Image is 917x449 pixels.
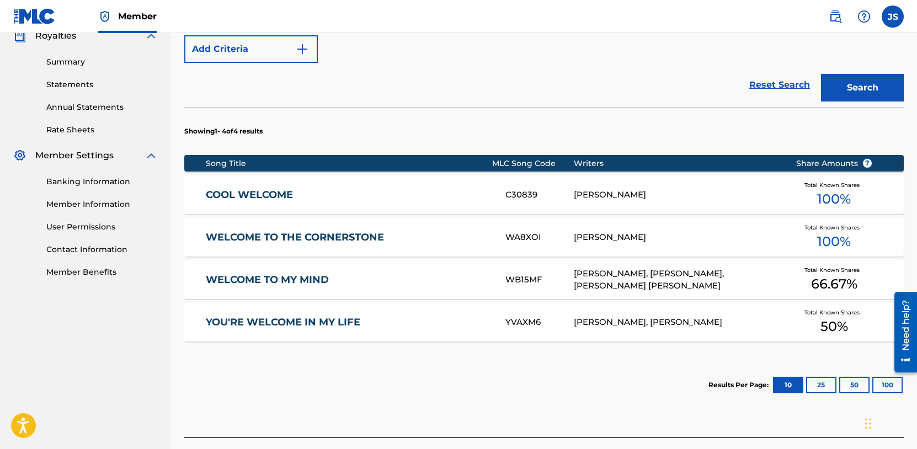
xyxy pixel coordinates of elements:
div: YVAXM6 [505,316,574,329]
img: expand [145,29,158,42]
img: MLC Logo [13,8,56,24]
img: search [829,10,842,23]
div: Help [853,6,875,28]
span: ? [863,159,872,168]
iframe: Chat Widget [862,396,917,449]
a: Statements [46,79,158,90]
a: User Permissions [46,221,158,233]
a: Member Benefits [46,266,158,278]
span: 100 % [817,232,851,252]
p: Showing 1 - 4 of 4 results [184,126,263,136]
a: Member Information [46,199,158,210]
iframe: Resource Center [886,288,917,377]
span: 66.67 % [811,274,857,294]
a: Annual Statements [46,101,158,113]
span: Royalties [35,29,76,42]
span: Total Known Shares [804,181,864,189]
div: [PERSON_NAME] [574,189,779,201]
button: 100 [872,377,903,393]
div: Drag [865,407,872,440]
div: Writers [574,158,779,169]
span: Total Known Shares [804,308,864,317]
button: 25 [806,377,836,393]
button: 50 [839,377,870,393]
span: Member Settings [35,149,114,162]
a: Summary [46,56,158,68]
a: COOL WELCOME [206,189,491,201]
span: Total Known Shares [804,266,864,274]
div: User Menu [882,6,904,28]
div: [PERSON_NAME] [574,231,779,244]
img: expand [145,149,158,162]
p: Results Per Page: [708,380,771,390]
img: help [857,10,871,23]
a: WELCOME TO THE CORNERSTONE [206,231,491,244]
a: WELCOME TO MY MIND [206,274,491,286]
div: WB15MF [505,274,574,286]
div: MLC Song Code [492,158,574,169]
span: Total Known Shares [804,223,864,232]
div: [PERSON_NAME], [PERSON_NAME], [PERSON_NAME] [PERSON_NAME] [574,268,779,292]
span: Share Amounts [796,158,872,169]
button: 10 [773,377,803,393]
button: Search [821,74,904,101]
div: [PERSON_NAME], [PERSON_NAME] [574,316,779,329]
a: Contact Information [46,244,158,255]
span: Member [118,10,157,23]
a: Rate Sheets [46,124,158,136]
button: Add Criteria [184,35,318,63]
img: Royalties [13,29,26,42]
img: Top Rightsholder [98,10,111,23]
a: Reset Search [744,73,815,97]
img: 9d2ae6d4665cec9f34b9.svg [296,42,309,56]
a: Public Search [824,6,846,28]
a: YOU'RE WELCOME IN MY LIFE [206,316,491,329]
div: WA8XOI [505,231,574,244]
img: Member Settings [13,149,26,162]
div: C30839 [505,189,574,201]
div: Song Title [206,158,492,169]
span: 50 % [820,317,848,336]
span: 100 % [817,189,851,209]
a: Banking Information [46,176,158,188]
